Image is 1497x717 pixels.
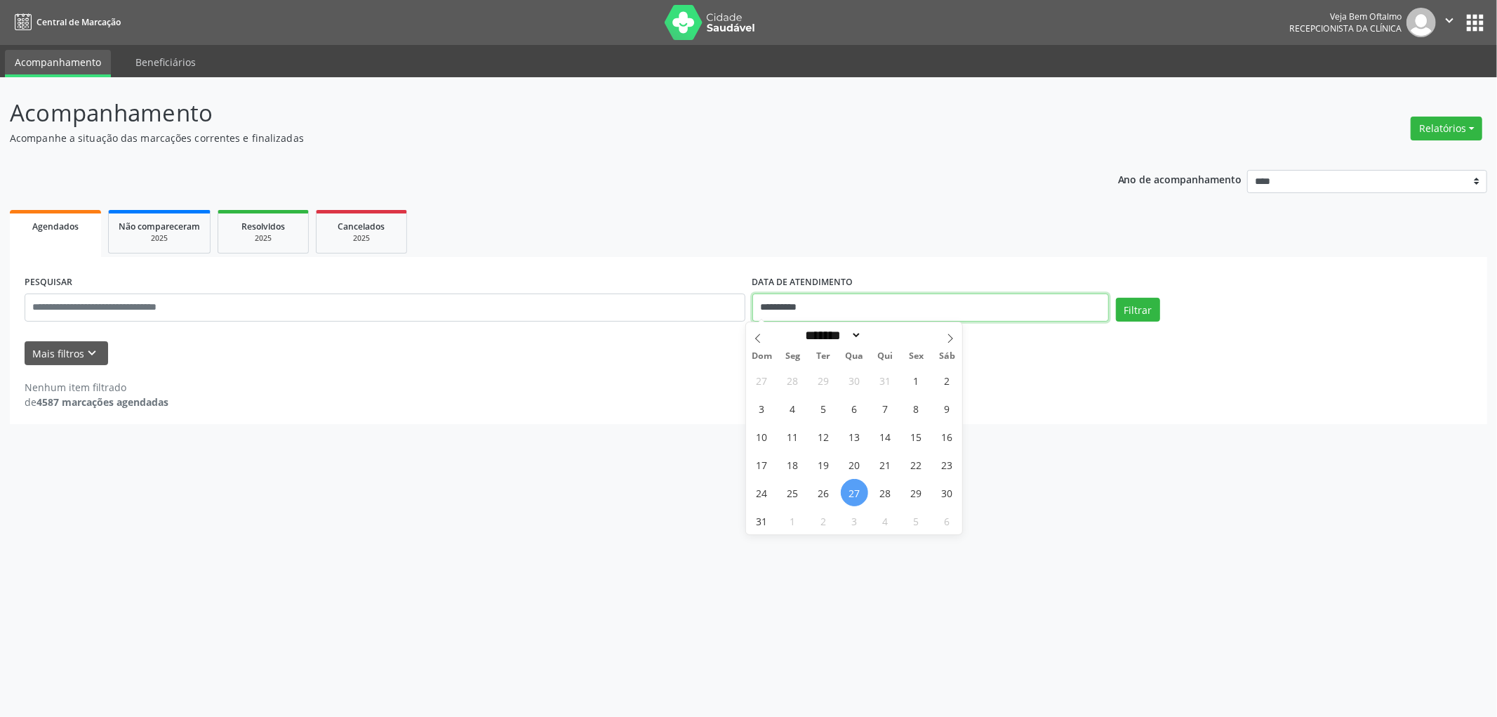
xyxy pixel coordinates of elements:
[1289,11,1402,22] div: Veja Bem Oftalmo
[338,221,385,232] span: Cancelados
[872,367,899,394] span: Julho 31, 2025
[841,479,868,506] span: Agosto 27, 2025
[1442,13,1457,28] i: 
[872,423,899,450] span: Agosto 14, 2025
[32,221,79,232] span: Agendados
[25,380,168,395] div: Nenhum item filtrado
[801,328,863,343] select: Month
[839,352,870,361] span: Qua
[841,395,868,422] span: Agosto 6, 2025
[933,507,961,534] span: Setembro 6, 2025
[931,352,962,361] span: Sáb
[752,272,853,294] label: DATA DE ATENDIMENTO
[748,451,776,478] span: Agosto 17, 2025
[872,395,899,422] span: Agosto 7, 2025
[903,507,930,534] span: Setembro 5, 2025
[862,328,908,343] input: Year
[1463,11,1487,35] button: apps
[872,507,899,534] span: Setembro 4, 2025
[810,395,837,422] span: Agosto 5, 2025
[746,352,777,361] span: Dom
[903,395,930,422] span: Agosto 8, 2025
[810,423,837,450] span: Agosto 12, 2025
[25,341,108,366] button: Mais filtroskeyboard_arrow_down
[810,479,837,506] span: Agosto 26, 2025
[810,451,837,478] span: Agosto 19, 2025
[779,451,806,478] span: Agosto 18, 2025
[808,352,839,361] span: Ter
[10,96,1044,131] p: Acompanhamento
[10,11,121,34] a: Central de Marcação
[779,423,806,450] span: Agosto 11, 2025
[933,395,961,422] span: Agosto 9, 2025
[872,479,899,506] span: Agosto 28, 2025
[903,479,930,506] span: Agosto 29, 2025
[1116,298,1160,322] button: Filtrar
[933,423,961,450] span: Agosto 16, 2025
[933,367,961,394] span: Agosto 2, 2025
[36,16,121,28] span: Central de Marcação
[779,479,806,506] span: Agosto 25, 2025
[36,395,168,409] strong: 4587 marcações agendadas
[748,395,776,422] span: Agosto 3, 2025
[1118,170,1242,188] p: Ano de acompanhamento
[779,367,806,394] span: Julho 28, 2025
[228,233,298,244] div: 2025
[748,507,776,534] span: Agosto 31, 2025
[900,352,931,361] span: Sex
[1289,22,1402,34] span: Recepcionista da clínica
[779,395,806,422] span: Agosto 4, 2025
[933,479,961,506] span: Agosto 30, 2025
[748,423,776,450] span: Agosto 10, 2025
[872,451,899,478] span: Agosto 21, 2025
[870,352,900,361] span: Qui
[25,395,168,409] div: de
[5,50,111,77] a: Acompanhamento
[841,367,868,394] span: Julho 30, 2025
[810,367,837,394] span: Julho 29, 2025
[10,131,1044,145] p: Acompanhe a situação das marcações correntes e finalizadas
[903,451,930,478] span: Agosto 22, 2025
[326,233,397,244] div: 2025
[841,507,868,534] span: Setembro 3, 2025
[933,451,961,478] span: Agosto 23, 2025
[903,423,930,450] span: Agosto 15, 2025
[841,451,868,478] span: Agosto 20, 2025
[777,352,808,361] span: Seg
[1436,8,1463,37] button: 
[241,221,285,232] span: Resolvidos
[25,272,72,294] label: PESQUISAR
[748,479,776,506] span: Agosto 24, 2025
[126,50,206,74] a: Beneficiários
[1411,117,1482,140] button: Relatórios
[85,346,100,361] i: keyboard_arrow_down
[810,507,837,534] span: Setembro 2, 2025
[779,507,806,534] span: Setembro 1, 2025
[119,233,200,244] div: 2025
[748,367,776,394] span: Julho 27, 2025
[1406,8,1436,37] img: img
[903,367,930,394] span: Agosto 1, 2025
[119,221,200,232] span: Não compareceram
[841,423,868,450] span: Agosto 13, 2025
